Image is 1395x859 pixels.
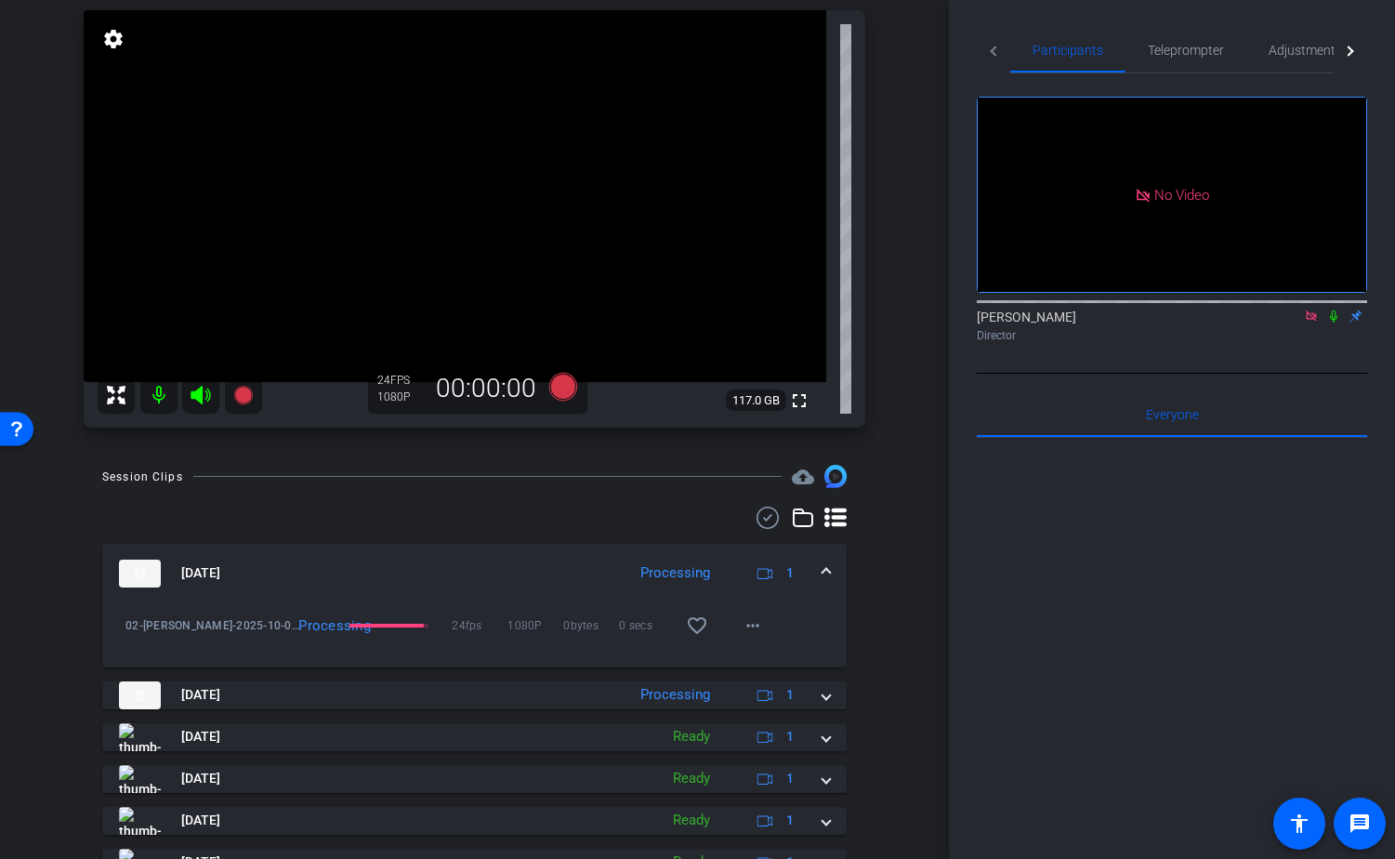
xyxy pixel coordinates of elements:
[977,308,1367,344] div: [PERSON_NAME]
[100,28,126,50] mat-icon: settings
[664,726,719,747] div: Ready
[619,616,675,635] span: 0 secs
[1033,44,1103,57] span: Participants
[119,807,161,835] img: thumb-nail
[119,681,161,709] img: thumb-nail
[824,465,847,487] img: Session clips
[792,466,814,488] mat-icon: cloud_upload
[686,615,708,637] mat-icon: favorite_border
[1288,813,1310,835] mat-icon: accessibility
[377,373,424,388] div: 24
[631,684,719,706] div: Processing
[1146,408,1199,421] span: Everyone
[102,544,847,603] mat-expansion-panel-header: thumb-nail[DATE]Processing1
[1148,44,1224,57] span: Teleprompter
[664,768,719,789] div: Ready
[102,468,183,486] div: Session Clips
[786,727,794,747] span: 1
[1349,813,1371,835] mat-icon: message
[102,765,847,793] mat-expansion-panel-header: thumb-nail[DATE]Ready1
[289,616,343,635] div: Processing
[377,390,424,404] div: 1080P
[181,727,220,747] span: [DATE]
[119,765,161,793] img: thumb-nail
[664,810,719,831] div: Ready
[181,811,220,830] span: [DATE]
[742,615,764,637] mat-icon: more_horiz
[786,563,794,583] span: 1
[563,616,619,635] span: 0bytes
[786,769,794,788] span: 1
[102,807,847,835] mat-expansion-panel-header: thumb-nail[DATE]Ready1
[119,723,161,751] img: thumb-nail
[792,466,814,488] span: Destinations for your clips
[181,563,220,583] span: [DATE]
[786,811,794,830] span: 1
[786,685,794,705] span: 1
[119,560,161,588] img: thumb-nail
[507,616,563,635] span: 1080P
[181,769,220,788] span: [DATE]
[788,390,810,412] mat-icon: fullscreen
[977,327,1367,344] div: Director
[102,681,847,709] mat-expansion-panel-header: thumb-nail[DATE]Processing1
[631,562,719,584] div: Processing
[1269,44,1342,57] span: Adjustments
[102,723,847,751] mat-expansion-panel-header: thumb-nail[DATE]Ready1
[390,374,410,387] span: FPS
[181,685,220,705] span: [DATE]
[102,603,847,667] div: thumb-nail[DATE]Processing1
[125,616,302,635] span: 02-[PERSON_NAME]-2025-10-02-17-48-10-334-0
[1154,186,1209,203] span: No Video
[452,616,507,635] span: 24fps
[424,373,548,404] div: 00:00:00
[726,390,786,412] span: 117.0 GB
